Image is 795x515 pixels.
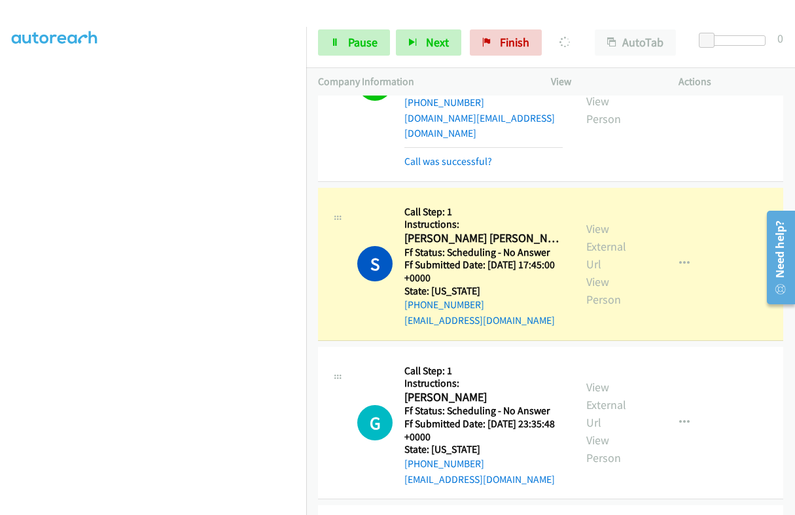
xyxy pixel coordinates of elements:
[500,35,529,50] span: Finish
[404,231,563,246] h2: [PERSON_NAME] [PERSON_NAME]
[404,96,484,109] a: [PHONE_NUMBER]
[404,205,563,219] h5: Call Step: 1
[404,218,563,231] h5: Instructions:
[404,246,563,259] h5: Ff Status: Scheduling - No Answer
[318,74,527,90] p: Company Information
[426,35,449,50] span: Next
[777,29,783,47] div: 0
[595,29,676,56] button: AutoTab
[404,285,563,298] h5: State: [US_STATE]
[357,246,393,281] h1: S
[470,29,542,56] a: Finish
[404,112,555,140] a: [DOMAIN_NAME][EMAIL_ADDRESS][DOMAIN_NAME]
[551,74,656,90] p: View
[404,258,563,284] h5: Ff Submitted Date: [DATE] 17:45:00 +0000
[404,377,563,390] h5: Instructions:
[404,155,492,168] a: Call was successful?
[559,34,571,52] p: Dialing [PERSON_NAME] [PERSON_NAME]
[404,473,555,486] a: [EMAIL_ADDRESS][DOMAIN_NAME]
[679,74,783,90] p: Actions
[404,417,563,443] h5: Ff Submitted Date: [DATE] 23:35:48 +0000
[404,404,563,417] h5: Ff Status: Scheduling - No Answer
[586,274,621,307] a: View Person
[404,457,484,470] a: [PHONE_NUMBER]
[404,298,484,311] a: [PHONE_NUMBER]
[404,364,563,378] h5: Call Step: 1
[396,29,461,56] button: Next
[318,29,390,56] a: Pause
[348,35,378,50] span: Pause
[586,94,621,126] a: View Person
[357,405,393,440] div: The call is yet to be attempted
[357,405,393,440] h1: G
[404,390,563,405] h2: [PERSON_NAME]
[586,433,621,465] a: View Person
[757,205,795,310] iframe: Resource Center
[404,443,563,456] h5: State: [US_STATE]
[586,380,626,430] a: View External Url
[586,221,626,272] a: View External Url
[404,314,555,327] a: [EMAIL_ADDRESS][DOMAIN_NAME]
